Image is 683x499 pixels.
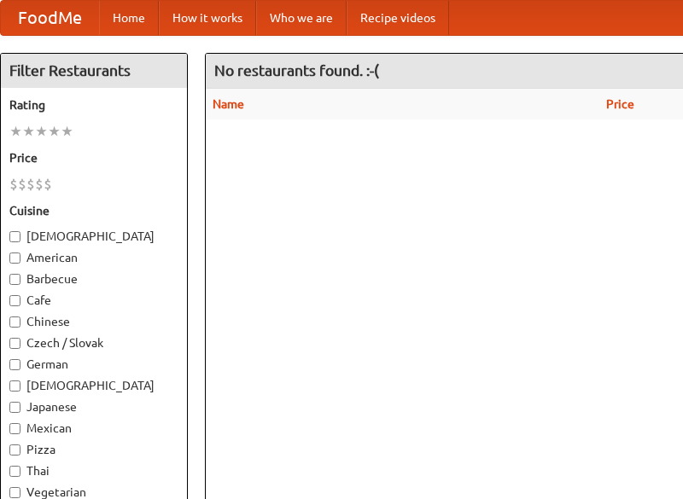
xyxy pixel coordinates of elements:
h4: Filter Restaurants [1,54,187,88]
a: Home [99,1,159,35]
label: Japanese [9,398,178,415]
input: [DEMOGRAPHIC_DATA] [9,380,20,392]
h5: Cuisine [9,202,178,219]
a: Name [213,97,244,111]
li: ★ [61,122,73,141]
li: $ [26,175,35,194]
label: American [9,249,178,266]
label: Mexican [9,420,178,437]
li: ★ [48,122,61,141]
li: $ [18,175,26,194]
a: Who we are [256,1,347,35]
input: Cafe [9,295,20,306]
li: $ [9,175,18,194]
a: Recipe videos [347,1,449,35]
ng-pluralize: No restaurants found. :-( [214,62,379,78]
input: Czech / Slovak [9,338,20,349]
label: [DEMOGRAPHIC_DATA] [9,228,178,245]
li: ★ [9,122,22,141]
li: ★ [22,122,35,141]
input: Mexican [9,423,20,434]
label: [DEMOGRAPHIC_DATA] [9,377,178,394]
label: Thai [9,462,178,479]
input: Barbecue [9,274,20,285]
input: Thai [9,466,20,477]
input: [DEMOGRAPHIC_DATA] [9,231,20,242]
a: FoodMe [1,1,99,35]
a: How it works [159,1,256,35]
h5: Rating [9,96,178,113]
input: German [9,359,20,370]
label: Cafe [9,292,178,309]
label: Czech / Slovak [9,334,178,351]
a: Price [606,97,634,111]
input: Pizza [9,444,20,455]
li: ★ [35,122,48,141]
label: German [9,356,178,373]
input: American [9,252,20,264]
li: $ [35,175,44,194]
label: Pizza [9,441,178,458]
input: Japanese [9,402,20,413]
input: Vegetarian [9,487,20,498]
h5: Price [9,149,178,166]
li: $ [44,175,52,194]
label: Chinese [9,313,178,330]
input: Chinese [9,316,20,328]
label: Barbecue [9,270,178,287]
